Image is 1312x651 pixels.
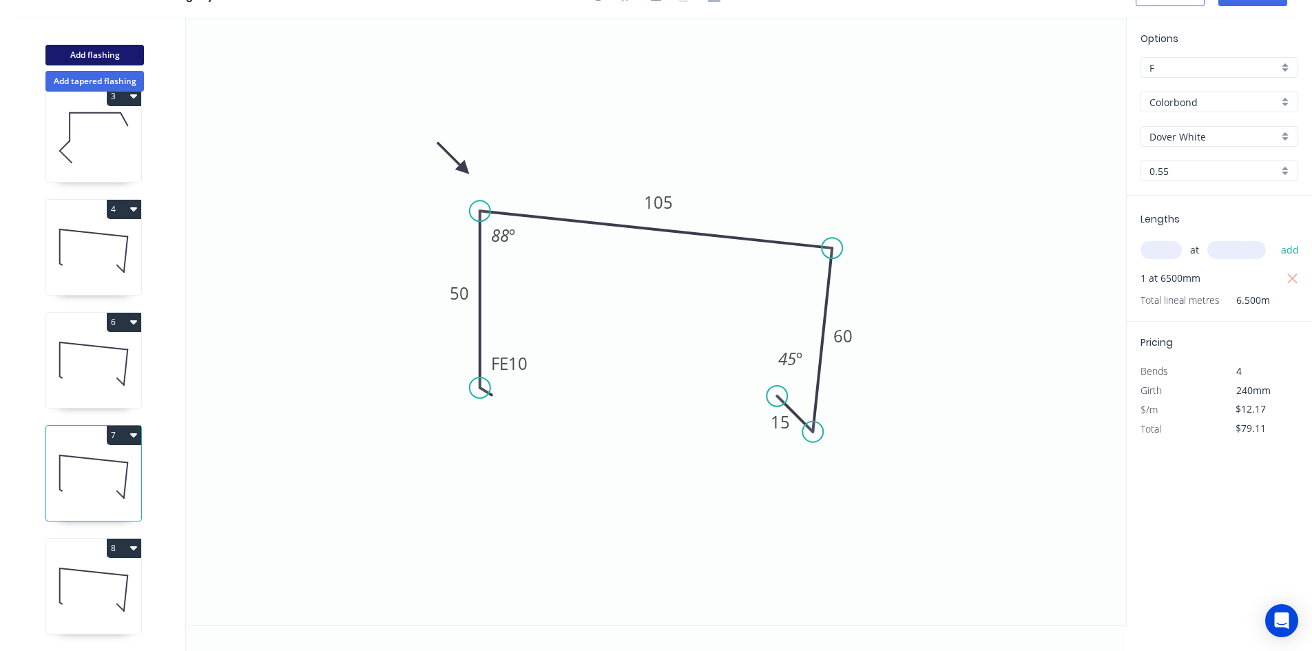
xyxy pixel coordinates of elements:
[1141,291,1220,310] span: Total lineal metres
[107,87,141,106] button: 3
[1149,61,1278,75] input: Price level
[450,282,469,304] tspan: 50
[1274,238,1306,262] button: add
[1141,335,1173,349] span: Pricing
[796,347,802,370] tspan: º
[509,224,515,247] tspan: º
[491,352,508,375] tspan: FE
[1190,240,1199,260] span: at
[1141,422,1161,435] span: Total
[107,539,141,558] button: 8
[1149,95,1278,110] input: Material
[107,313,141,332] button: 6
[508,352,528,375] tspan: 10
[644,191,673,214] tspan: 105
[771,411,790,433] tspan: 15
[45,45,144,65] button: Add flashing
[1141,269,1200,288] span: 1 at 6500mm
[186,17,1126,626] svg: 0
[1141,32,1178,45] span: Options
[1141,403,1158,416] span: $/m
[1149,130,1278,144] input: Colour
[107,426,141,445] button: 7
[1141,212,1180,226] span: Lengths
[1149,164,1278,178] input: Thickness
[1141,384,1162,397] span: Girth
[1236,364,1242,378] span: 4
[1236,384,1271,397] span: 240mm
[1265,604,1298,637] div: Open Intercom Messenger
[1220,291,1270,310] span: 6.500m
[833,324,853,347] tspan: 60
[778,347,796,370] tspan: 45
[491,224,509,247] tspan: 88
[107,200,141,219] button: 4
[45,71,144,92] button: Add tapered flashing
[1141,364,1168,378] span: Bends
